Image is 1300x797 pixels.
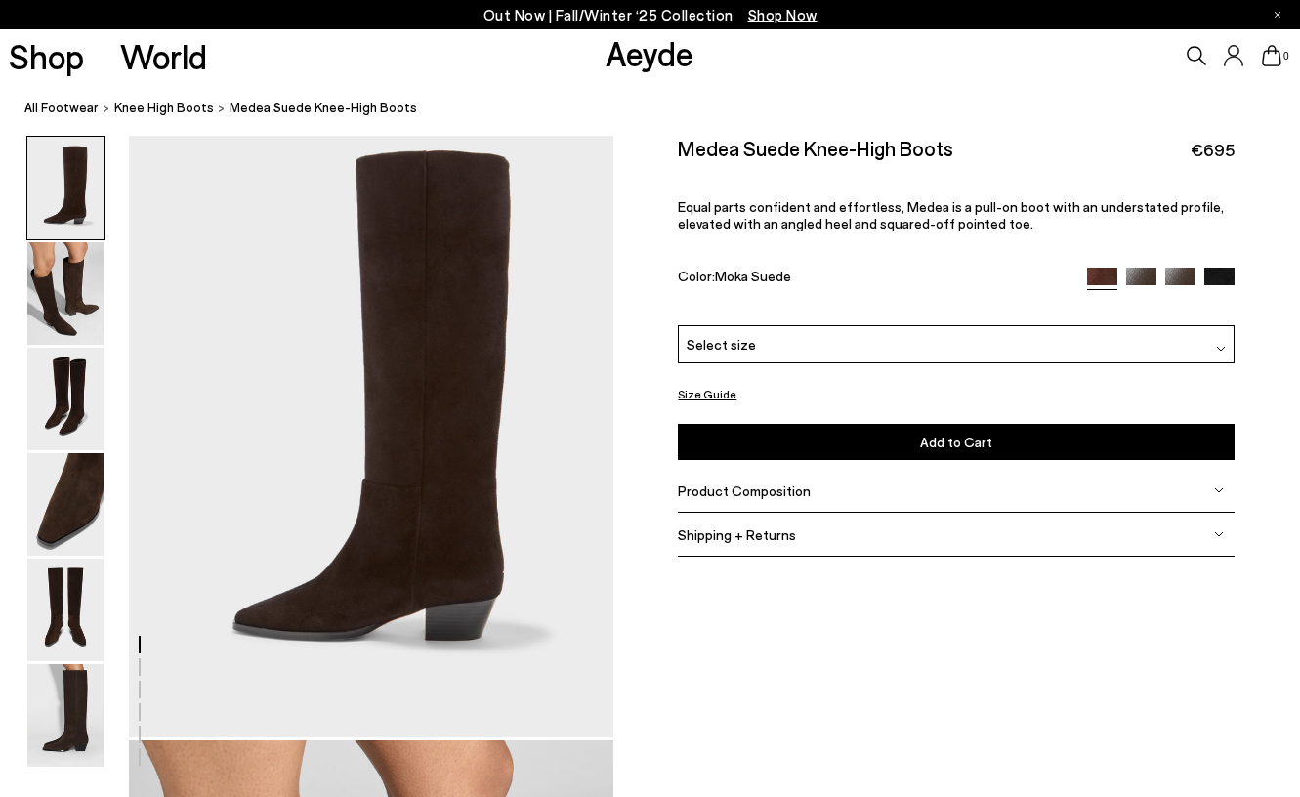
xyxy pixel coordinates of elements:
a: Shop [9,39,84,73]
span: Moka Suede [715,267,791,283]
img: Medea Suede Knee-High Boots - Image 1 [27,137,104,239]
img: svg%3E [1216,344,1226,354]
a: World [120,39,207,73]
nav: breadcrumb [24,82,1300,136]
img: Medea Suede Knee-High Boots - Image 6 [27,664,104,767]
a: 0 [1262,45,1281,66]
img: svg%3E [1214,485,1224,495]
span: 0 [1281,51,1291,62]
button: Add to Cart [678,424,1235,460]
button: Size Guide [678,382,736,406]
span: €695 [1191,138,1235,162]
a: knee high boots [114,98,214,118]
img: svg%3E [1214,529,1224,539]
img: Medea Suede Knee-High Boots - Image 2 [27,242,104,345]
p: Out Now | Fall/Winter ‘25 Collection [483,3,818,27]
a: Aeyde [606,32,693,73]
img: Medea Suede Knee-High Boots - Image 3 [27,348,104,450]
h2: Medea Suede Knee-High Boots [678,136,953,160]
span: Medea Suede Knee-High Boots [230,98,417,118]
span: Navigate to /collections/new-in [748,6,818,23]
span: Product Composition [678,482,811,499]
div: Color: [678,267,1069,289]
span: knee high boots [114,100,214,115]
span: Add to Cart [920,434,992,450]
span: Shipping + Returns [678,526,796,543]
p: Equal parts confident and effortless, Medea is a pull-on boot with an understated profile, elevat... [678,198,1235,231]
a: All Footwear [24,98,99,118]
img: Medea Suede Knee-High Boots - Image 4 [27,453,104,556]
span: Select size [687,334,756,355]
img: Medea Suede Knee-High Boots - Image 5 [27,559,104,661]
